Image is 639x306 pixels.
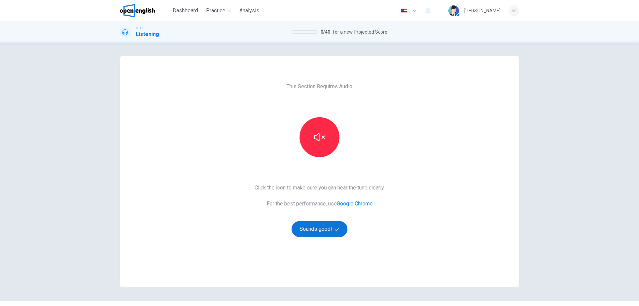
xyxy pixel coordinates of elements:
span: Dashboard [173,7,198,15]
span: Practice [206,7,225,15]
span: Click the icon to make sure you can hear the tune clearly. [255,184,385,192]
button: Practice [203,5,234,17]
button: Analysis [237,5,262,17]
a: Google Chrome [337,200,373,207]
span: For the best performance, use [255,200,385,208]
h1: Listening [136,30,159,38]
div: [PERSON_NAME] [464,7,501,15]
span: for a new Projected Score [333,28,387,36]
button: Sounds good! [292,221,347,237]
img: Profile picture [448,5,459,16]
span: IELTS [136,26,143,30]
img: OpenEnglish logo [120,4,155,17]
a: OpenEnglish logo [120,4,170,17]
span: Analysis [239,7,259,15]
span: 0 / 40 [320,28,330,36]
img: en [400,8,408,13]
span: This Section Requires Audio [287,83,352,91]
button: Dashboard [170,5,201,17]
